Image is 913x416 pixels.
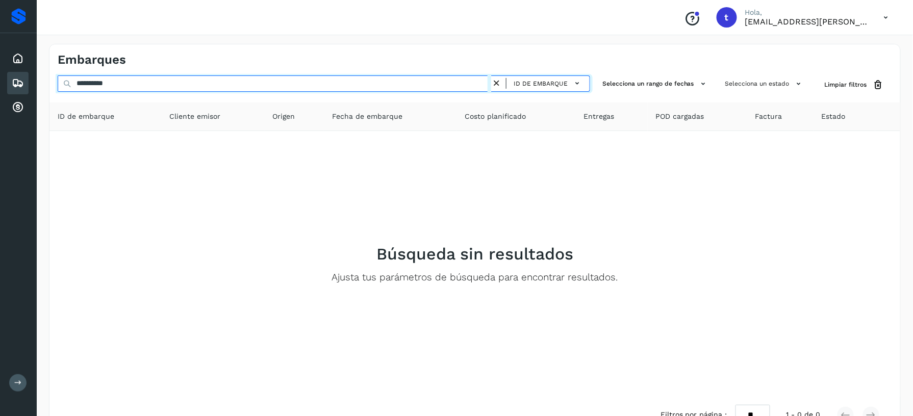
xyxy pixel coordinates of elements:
[514,79,568,88] span: ID de embarque
[822,111,846,122] span: Estado
[7,72,29,94] div: Embarques
[745,17,868,27] p: transportes.lg.lozano@gmail.com
[465,111,526,122] span: Costo planificado
[511,76,586,91] button: ID de embarque
[656,111,704,122] span: POD cargadas
[825,80,867,89] span: Limpiar filtros
[58,111,114,122] span: ID de embarque
[755,111,782,122] span: Factura
[817,75,892,94] button: Limpiar filtros
[332,272,618,283] p: Ajusta tus parámetros de búsqueda para encontrar resultados.
[332,111,402,122] span: Fecha de embarque
[584,111,615,122] span: Entregas
[721,75,808,92] button: Selecciona un estado
[598,75,713,92] button: Selecciona un rango de fechas
[58,53,126,67] h4: Embarques
[7,96,29,119] div: Cuentas por cobrar
[745,8,868,17] p: Hola,
[376,244,573,264] h2: Búsqueda sin resultados
[169,111,220,122] span: Cliente emisor
[7,47,29,70] div: Inicio
[273,111,295,122] span: Origen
